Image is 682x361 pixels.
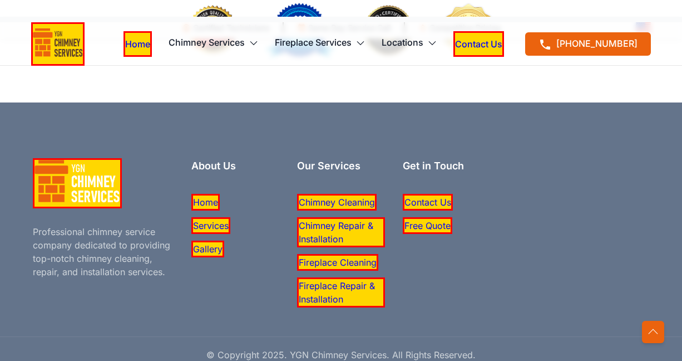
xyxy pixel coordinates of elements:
[403,217,452,234] a: Free Quote
[33,225,174,279] p: Professional chimney service company dedicated to providing top-notch chimney cleaning, repair, a...
[33,28,83,60] img: logo
[525,32,651,56] a: [PHONE_NUMBER]
[169,31,258,53] a: Chimney Services
[297,194,377,211] a: Chimney Cleaning
[441,2,496,58] img: graygrids
[123,31,152,57] a: Home
[297,254,378,271] a: Fireplace Cleaning
[360,2,416,58] img: uideck
[453,31,504,57] a: Contact Us
[297,217,385,247] a: Chimney Repair & Installation
[297,158,385,174] h4: Our Services
[297,277,385,308] a: Fireplace Repair & Installation
[403,194,453,211] a: Contact Us
[34,160,120,207] img: logo
[191,158,279,174] h4: About Us
[191,194,220,211] a: Home
[382,31,437,53] a: Locations
[264,2,336,58] img: ayroui
[556,38,637,49] span: [PHONE_NUMBER]
[403,158,491,174] h4: Get in Touch
[191,241,224,257] a: Gallery
[275,31,365,53] a: Fireplace Services
[186,2,240,58] img: tailgrids
[191,217,230,234] a: Services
